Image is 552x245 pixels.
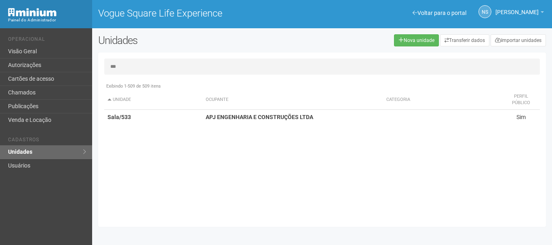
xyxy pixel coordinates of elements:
[440,34,489,46] a: Transferir dados
[516,114,526,120] span: Sim
[107,114,131,120] strong: Sala/533
[98,34,278,46] h2: Unidades
[8,8,57,17] img: Minium
[495,10,544,17] a: [PERSON_NAME]
[8,36,86,45] li: Operacional
[202,90,383,110] th: Ocupante: activate to sort column ascending
[8,17,86,24] div: Painel do Administrador
[394,34,439,46] a: Nova unidade
[8,137,86,145] li: Cadastros
[413,10,466,16] a: Voltar para o portal
[383,90,503,110] th: Categoria: activate to sort column ascending
[491,34,546,46] a: Importar unidades
[478,5,491,18] a: NS
[495,1,539,15] span: Nicolle Silva
[206,114,313,120] strong: APJ ENGENHARIA E CONSTRUÇÕES LTDA
[104,83,540,90] div: Exibindo 1-509 de 509 itens
[104,90,203,110] th: Unidade: activate to sort column descending
[98,8,316,19] h1: Vogue Square Life Experience
[502,90,540,110] th: Perfil público: activate to sort column ascending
